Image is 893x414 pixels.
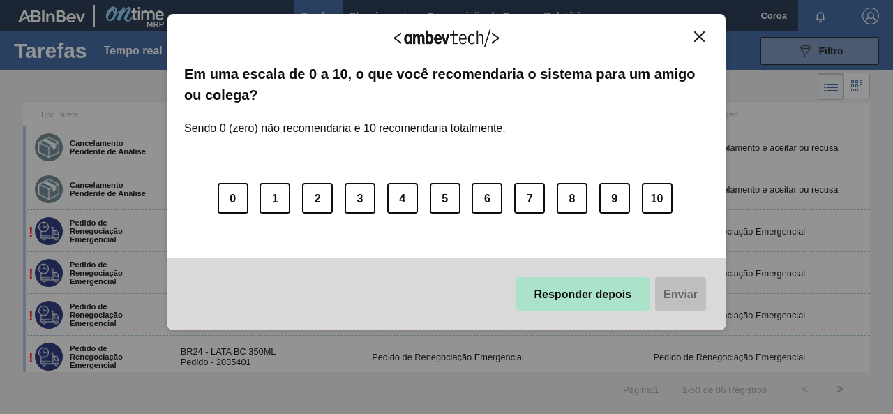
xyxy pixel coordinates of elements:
[527,193,533,205] font: 7
[399,193,405,205] font: 4
[184,66,696,103] font: Em uma escala de 0 a 10, o que você recomendaria o sistema para um amigo ou colega?
[315,193,321,205] font: 2
[516,277,650,311] button: Responder depois
[472,183,502,214] button: 6
[218,183,248,214] button: 0
[569,193,576,205] font: 8
[557,183,587,214] button: 8
[642,183,673,214] button: 10
[357,193,363,205] font: 3
[272,193,278,205] font: 1
[484,193,490,205] font: 6
[651,193,663,205] font: 10
[534,288,632,300] font: Responder depois
[302,183,333,214] button: 2
[442,193,448,205] font: 5
[260,183,290,214] button: 1
[345,183,375,214] button: 3
[430,183,460,214] button: 5
[514,183,545,214] button: 7
[230,193,236,205] font: 0
[694,31,705,42] img: Fechar
[611,193,617,205] font: 9
[690,31,709,43] button: Fechar
[387,183,418,214] button: 4
[599,183,630,214] button: 9
[184,122,506,134] font: Sendo 0 (zero) não recomendaria e 10 recomendaria totalmente.
[394,29,499,47] img: Logotipo Ambevtech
